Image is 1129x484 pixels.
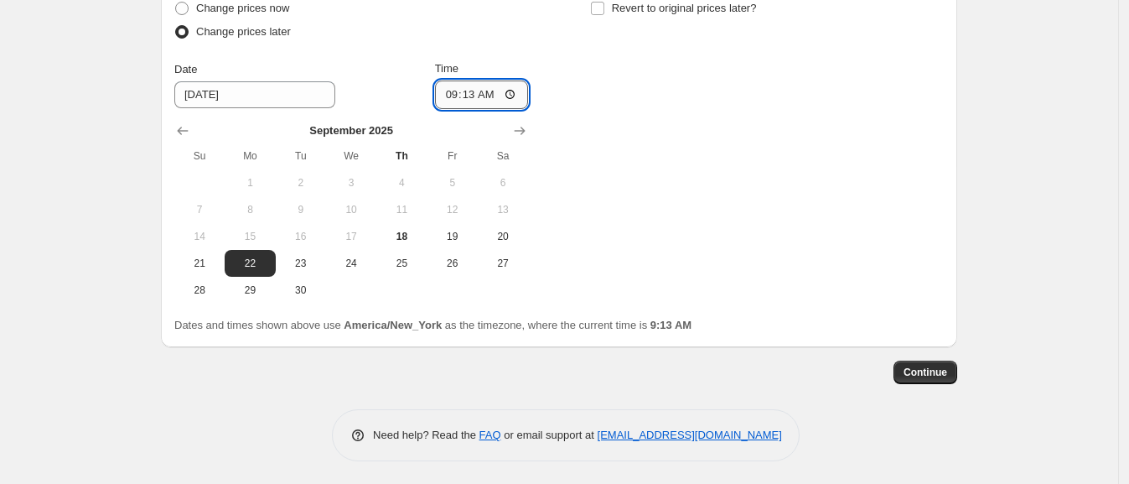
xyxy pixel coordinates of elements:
[508,119,531,143] button: Show next month, October 2025
[276,169,326,196] button: Tuesday September 2 2025
[904,366,947,379] span: Continue
[427,223,478,250] button: Friday September 19 2025
[434,203,471,216] span: 12
[174,250,225,277] button: Sunday September 21 2025
[181,230,218,243] span: 14
[383,176,420,190] span: 4
[598,429,782,441] a: [EMAIL_ADDRESS][DOMAIN_NAME]
[276,277,326,304] button: Tuesday September 30 2025
[383,203,420,216] span: 11
[376,143,427,169] th: Thursday
[174,277,225,304] button: Sunday September 28 2025
[478,196,528,223] button: Saturday September 13 2025
[181,257,218,270] span: 21
[893,361,957,384] button: Continue
[231,230,268,243] span: 15
[478,223,528,250] button: Saturday September 20 2025
[484,149,521,163] span: Sa
[225,196,275,223] button: Monday September 8 2025
[333,230,370,243] span: 17
[231,149,268,163] span: Mo
[373,429,479,441] span: Need help? Read the
[231,257,268,270] span: 22
[383,257,420,270] span: 25
[276,250,326,277] button: Tuesday September 23 2025
[196,25,291,38] span: Change prices later
[333,257,370,270] span: 24
[174,143,225,169] th: Sunday
[282,149,319,163] span: Tu
[427,250,478,277] button: Friday September 26 2025
[478,250,528,277] button: Saturday September 27 2025
[282,257,319,270] span: 23
[174,319,691,331] span: Dates and times shown above use as the timezone, where the current time is
[225,169,275,196] button: Monday September 1 2025
[478,169,528,196] button: Saturday September 6 2025
[225,223,275,250] button: Monday September 15 2025
[196,2,289,14] span: Change prices now
[171,119,194,143] button: Show previous month, August 2025
[383,230,420,243] span: 18
[326,169,376,196] button: Wednesday September 3 2025
[376,250,427,277] button: Thursday September 25 2025
[181,149,218,163] span: Su
[434,176,471,190] span: 5
[276,143,326,169] th: Tuesday
[231,176,268,190] span: 1
[484,257,521,270] span: 27
[231,203,268,216] span: 8
[434,230,471,243] span: 19
[434,257,471,270] span: 26
[181,284,218,297] span: 28
[376,196,427,223] button: Thursday September 11 2025
[427,143,478,169] th: Friday
[282,284,319,297] span: 30
[434,149,471,163] span: Fr
[326,196,376,223] button: Wednesday September 10 2025
[326,143,376,169] th: Wednesday
[484,176,521,190] span: 6
[650,319,691,331] b: 9:13 AM
[427,169,478,196] button: Friday September 5 2025
[231,284,268,297] span: 29
[344,319,442,331] b: America/New_York
[225,143,275,169] th: Monday
[427,196,478,223] button: Friday September 12 2025
[478,143,528,169] th: Saturday
[435,81,529,109] input: 12:00
[479,429,501,441] a: FAQ
[174,63,197,75] span: Date
[282,203,319,216] span: 9
[282,176,319,190] span: 2
[333,176,370,190] span: 3
[174,196,225,223] button: Sunday September 7 2025
[484,203,521,216] span: 13
[383,149,420,163] span: Th
[181,203,218,216] span: 7
[174,81,335,108] input: 9/17/2025
[326,223,376,250] button: Wednesday September 17 2025
[276,223,326,250] button: Tuesday September 16 2025
[333,203,370,216] span: 10
[484,230,521,243] span: 20
[282,230,319,243] span: 16
[174,223,225,250] button: Sunday September 14 2025
[612,2,757,14] span: Revert to original prices later?
[376,223,427,250] button: Today Thursday September 18 2025
[333,149,370,163] span: We
[435,62,458,75] span: Time
[501,429,598,441] span: or email support at
[276,196,326,223] button: Tuesday September 9 2025
[225,250,275,277] button: Monday September 22 2025
[376,169,427,196] button: Thursday September 4 2025
[225,277,275,304] button: Monday September 29 2025
[326,250,376,277] button: Wednesday September 24 2025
